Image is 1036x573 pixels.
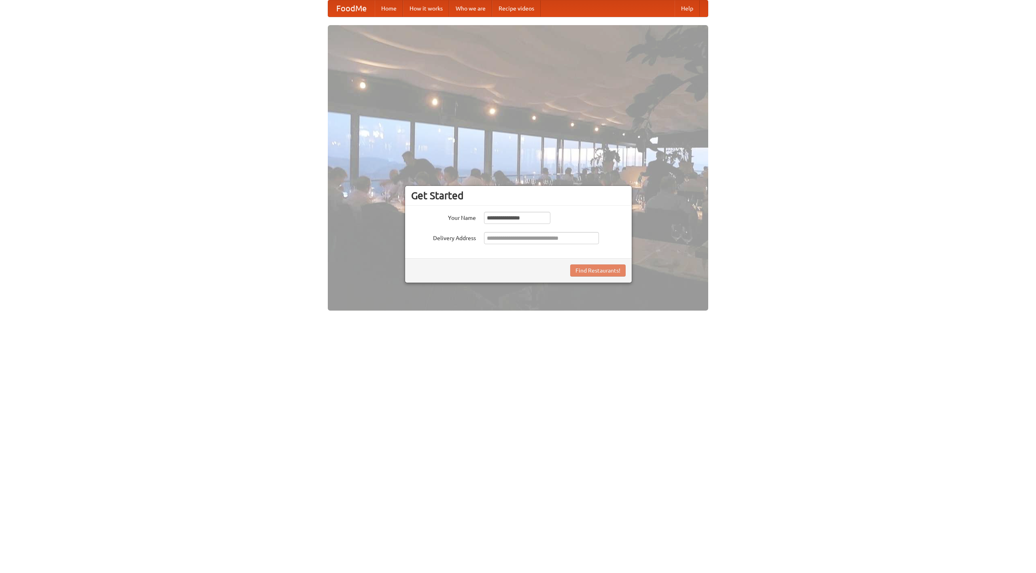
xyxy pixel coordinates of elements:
a: Recipe videos [492,0,541,17]
button: Find Restaurants! [570,264,626,277]
a: Home [375,0,403,17]
label: Your Name [411,212,476,222]
a: FoodMe [328,0,375,17]
label: Delivery Address [411,232,476,242]
h3: Get Started [411,190,626,202]
a: How it works [403,0,449,17]
a: Who we are [449,0,492,17]
a: Help [675,0,700,17]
